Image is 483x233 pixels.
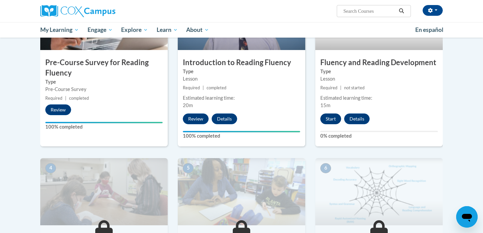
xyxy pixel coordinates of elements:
label: Type [320,68,438,75]
button: Review [45,104,71,115]
div: Main menu [30,22,453,38]
button: Account Settings [423,5,443,16]
span: Explore [121,26,148,34]
span: About [186,26,209,34]
button: Start [320,113,341,124]
div: Estimated learning time: [183,94,300,102]
div: Lesson [320,75,438,83]
h3: Introduction to Reading Fluency [178,57,305,68]
a: Explore [117,22,152,38]
img: Course Image [40,158,168,225]
label: 100% completed [45,123,163,131]
input: Search Courses [343,7,396,15]
h3: Fluency and Reading Development [315,57,443,68]
button: Details [212,113,237,124]
span: Required [183,85,200,90]
a: My Learning [36,22,83,38]
a: En español [411,23,448,37]
span: 5 [183,163,194,173]
span: 15m [320,102,330,108]
a: Engage [83,22,117,38]
label: 0% completed [320,132,438,140]
label: Type [183,68,300,75]
div: Your progress [45,122,163,123]
div: Lesson [183,75,300,83]
button: Details [344,113,370,124]
img: Course Image [178,158,305,225]
span: My Learning [40,26,79,34]
span: En español [415,26,443,33]
span: | [203,85,204,90]
span: | [65,96,66,101]
span: Engage [88,26,113,34]
a: About [182,22,214,38]
iframe: Button to launch messaging window [456,206,478,228]
img: Course Image [315,158,443,225]
span: completed [69,96,89,101]
span: 6 [320,163,331,173]
span: Learn [157,26,178,34]
span: Required [320,85,337,90]
span: | [340,85,341,90]
a: Cox Campus [40,5,168,17]
div: Pre-Course Survey [45,86,163,93]
span: completed [207,85,226,90]
label: 100% completed [183,132,300,140]
span: 4 [45,163,56,173]
button: Search [396,7,407,15]
h3: Pre-Course Survey for Reading Fluency [40,57,168,78]
div: Your progress [183,131,300,132]
div: Estimated learning time: [320,94,438,102]
a: Learn [152,22,182,38]
img: Cox Campus [40,5,115,17]
span: Required [45,96,62,101]
label: Type [45,78,163,86]
button: Review [183,113,209,124]
span: not started [344,85,365,90]
span: 20m [183,102,193,108]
